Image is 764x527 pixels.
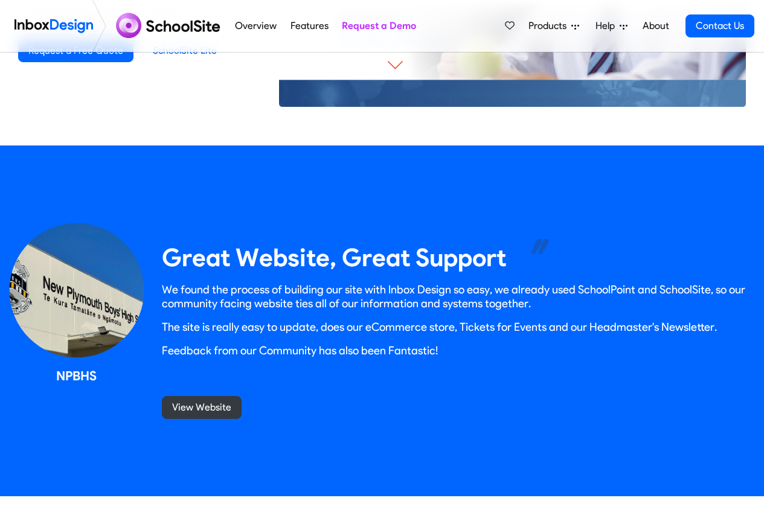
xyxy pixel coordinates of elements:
[162,242,511,273] heading: Great Website, Great Support
[162,320,755,334] p: The site is really easy to update, does our eCommerce store, Tickets for Events and our Headmaste...
[595,19,620,33] span: Help
[639,14,672,38] a: About
[162,343,755,357] p: Feedback from our Community has also been Fantastic!
[232,14,280,38] a: Overview
[528,19,571,33] span: Products
[9,223,144,357] img: 2023_07_07_school-007.jpg
[287,14,332,38] a: Features
[524,14,584,38] a: Products
[9,367,144,385] div: NPBHS
[111,11,228,40] img: schoolsite logo
[685,14,754,37] a: Contact Us
[591,14,632,38] a: Help
[338,14,419,38] a: Request a Demo
[162,396,242,419] a: View Website
[162,283,755,310] p: We found the process of building our site with Inbox Design so easy, we already used SchoolPoint ...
